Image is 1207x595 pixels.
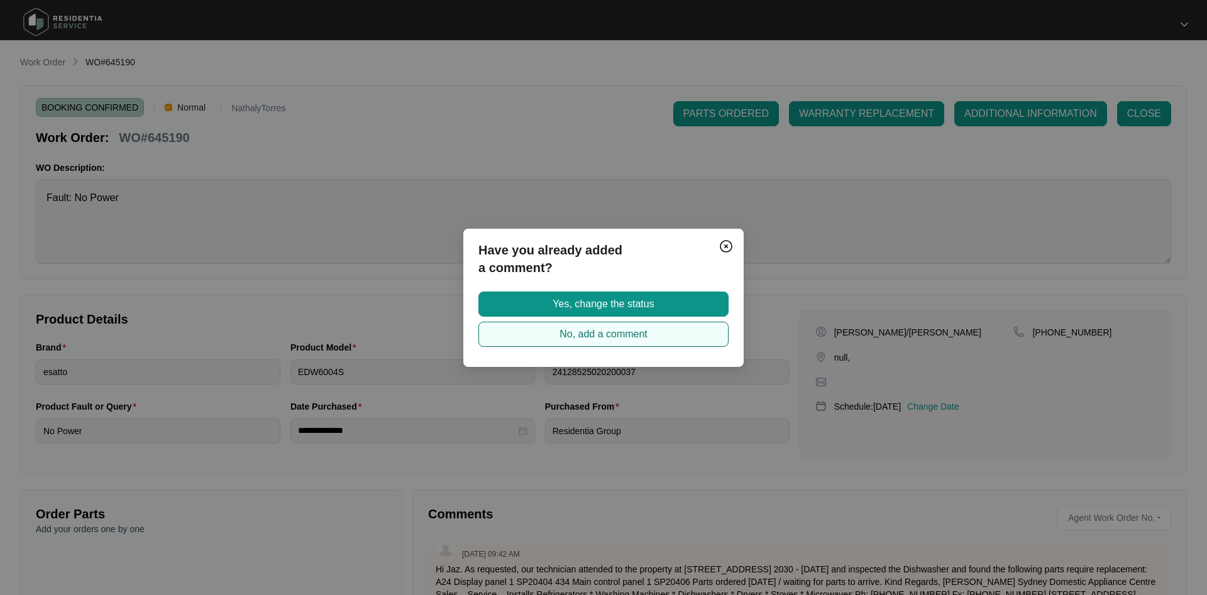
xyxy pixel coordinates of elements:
button: No, add a comment [478,322,729,347]
span: Yes, change the status [553,297,654,312]
p: Have you already added [478,241,729,259]
p: a comment? [478,259,729,276]
span: No, add a comment [559,327,648,342]
button: Yes, change the status [478,292,729,317]
button: Close [716,236,736,256]
img: closeCircle [719,239,734,254]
